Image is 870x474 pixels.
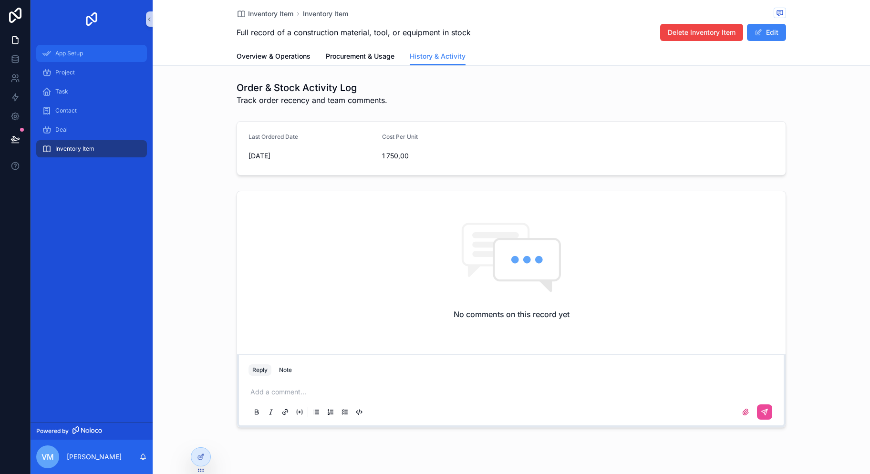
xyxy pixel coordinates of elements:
[249,133,298,140] span: Last Ordered Date
[31,422,153,440] a: Powered by
[237,9,293,19] a: Inventory Item
[668,28,735,37] span: Delete Inventory Item
[237,81,387,94] h1: Order & Stock Activity Log
[36,121,147,138] a: Deal
[303,9,348,19] a: Inventory Item
[36,427,69,435] span: Powered by
[382,133,418,140] span: Cost Per Unit
[36,83,147,100] a: Task
[55,50,83,57] span: App Setup
[249,364,271,376] button: Reply
[660,24,743,41] button: Delete Inventory Item
[248,9,293,19] span: Inventory Item
[326,48,394,67] a: Procurement & Usage
[31,38,153,170] div: scrollable content
[55,69,75,76] span: Project
[454,309,570,320] h2: No comments on this record yet
[275,364,296,376] button: Note
[36,102,147,119] a: Contact
[237,52,311,61] span: Overview & Operations
[326,52,394,61] span: Procurement & Usage
[249,151,374,161] span: [DATE]
[237,27,471,38] span: Full record of a construction material, tool, or equipment in stock
[55,88,68,95] span: Task
[237,48,311,67] a: Overview & Operations
[36,64,147,81] a: Project
[84,11,99,27] img: App logo
[747,24,786,41] button: Edit
[41,451,54,463] span: VM
[279,366,292,374] div: Note
[55,107,77,114] span: Contact
[237,94,387,106] span: Track order recency and team comments.
[410,48,466,66] a: History & Activity
[410,52,466,61] span: History & Activity
[382,151,508,161] span: 1 750,00
[36,45,147,62] a: App Setup
[55,145,94,153] span: Inventory Item
[55,126,68,134] span: Deal
[67,452,122,462] p: [PERSON_NAME]
[36,140,147,157] a: Inventory Item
